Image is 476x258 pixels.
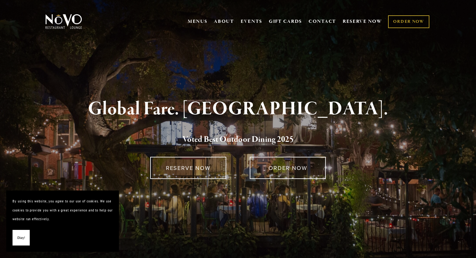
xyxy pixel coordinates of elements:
p: By using this website, you agree to our use of cookies. We use cookies to provide you with a grea... [13,197,113,224]
img: Novo Restaurant &amp; Lounge [44,14,83,29]
a: MENUS [188,18,207,25]
a: ABOUT [214,18,234,25]
span: Okay! [17,233,25,242]
strong: Global Fare. [GEOGRAPHIC_DATA]. [88,97,388,121]
a: EVENTS [241,18,262,25]
button: Okay! [13,230,30,246]
a: RESERVE NOW [343,16,382,27]
h2: 5 [56,133,421,146]
a: Voted Best Outdoor Dining 202 [182,134,289,146]
a: ORDER NOW [250,157,326,179]
a: ORDER NOW [388,15,429,28]
a: RESERVE NOW [150,157,226,179]
section: Cookie banner [6,191,119,252]
a: CONTACT [309,16,336,27]
a: GIFT CARDS [269,16,302,27]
